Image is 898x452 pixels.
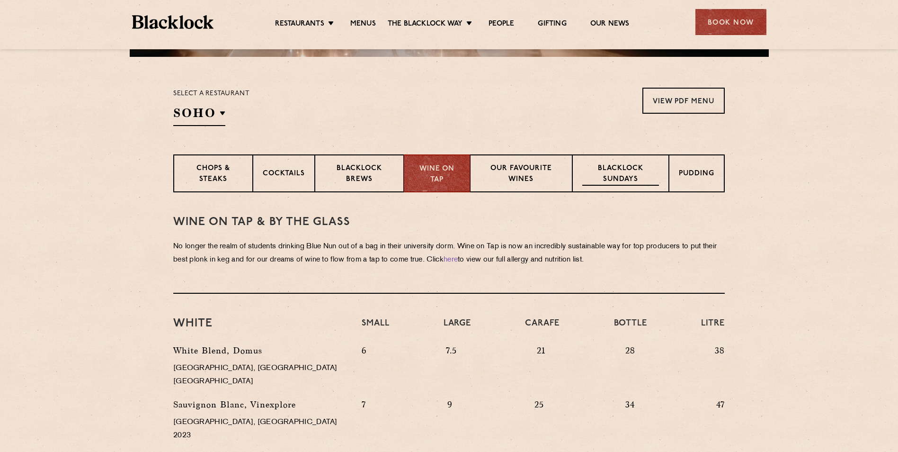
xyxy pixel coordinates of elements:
[590,19,630,30] a: Our News
[275,19,324,30] a: Restaurants
[444,317,471,339] h4: Large
[614,317,647,339] h4: Bottle
[695,9,766,35] div: Book Now
[489,19,514,30] a: People
[679,169,714,181] p: Pudding
[582,163,659,186] p: Blacklock Sundays
[173,362,347,389] p: [GEOGRAPHIC_DATA], [GEOGRAPHIC_DATA] [GEOGRAPHIC_DATA]
[173,240,725,267] p: No longer the realm of students drinking Blue Nun out of a bag in their university dorm. Wine on ...
[173,216,725,228] h3: WINE on tap & by the glass
[325,163,394,186] p: Blacklock Brews
[388,19,462,30] a: The Blacklock Way
[263,169,305,181] p: Cocktails
[362,398,366,447] p: 7
[446,344,457,393] p: 7.5
[132,15,214,29] img: BL_Textured_Logo-footer-cropped.svg
[447,398,453,447] p: 9
[184,163,243,186] p: Chops & Steaks
[537,344,546,393] p: 21
[715,344,725,393] p: 38
[173,317,347,330] h3: White
[350,19,376,30] a: Menus
[525,317,560,339] h4: Carafe
[173,105,225,126] h2: SOHO
[173,416,347,443] p: [GEOGRAPHIC_DATA], [GEOGRAPHIC_DATA] 2023
[701,317,725,339] h4: Litre
[444,256,458,263] a: here
[534,398,544,447] p: 25
[625,344,635,393] p: 28
[625,398,635,447] p: 34
[538,19,566,30] a: Gifting
[480,163,562,186] p: Our favourite wines
[173,398,347,411] p: Sauvignon Blanc, Vinexplore
[642,88,725,114] a: View PDF Menu
[173,88,249,100] p: Select a restaurant
[414,164,460,185] p: Wine on Tap
[716,398,725,447] p: 47
[362,317,389,339] h4: Small
[362,344,366,393] p: 6
[173,344,347,357] p: White Blend, Domus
